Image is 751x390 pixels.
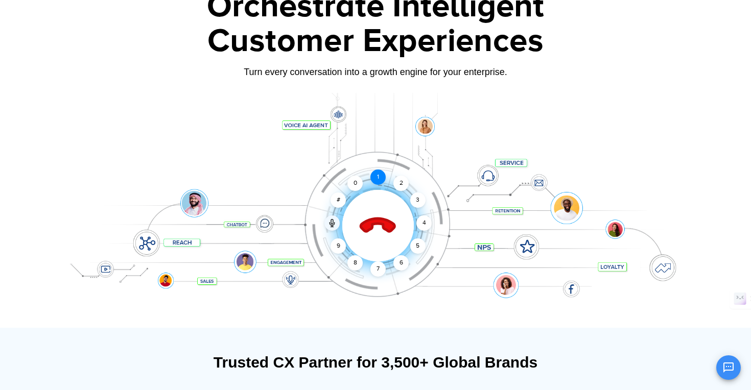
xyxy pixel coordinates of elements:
div: 9 [331,238,346,254]
div: Turn every conversation into a growth engine for your enterprise. [56,66,695,78]
div: 2 [393,176,409,191]
button: Open chat [716,355,741,380]
div: 4 [416,215,432,231]
div: 3 [410,192,426,208]
div: Customer Experiences [56,17,695,66]
div: 6 [393,255,409,271]
div: Trusted CX Partner for 3,500+ Global Brands [61,353,690,371]
div: 1 [370,169,386,185]
div: 0 [347,176,363,191]
div: 7 [370,261,386,277]
div: 5 [410,238,426,254]
div: 8 [347,255,363,271]
div: # [331,192,346,208]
